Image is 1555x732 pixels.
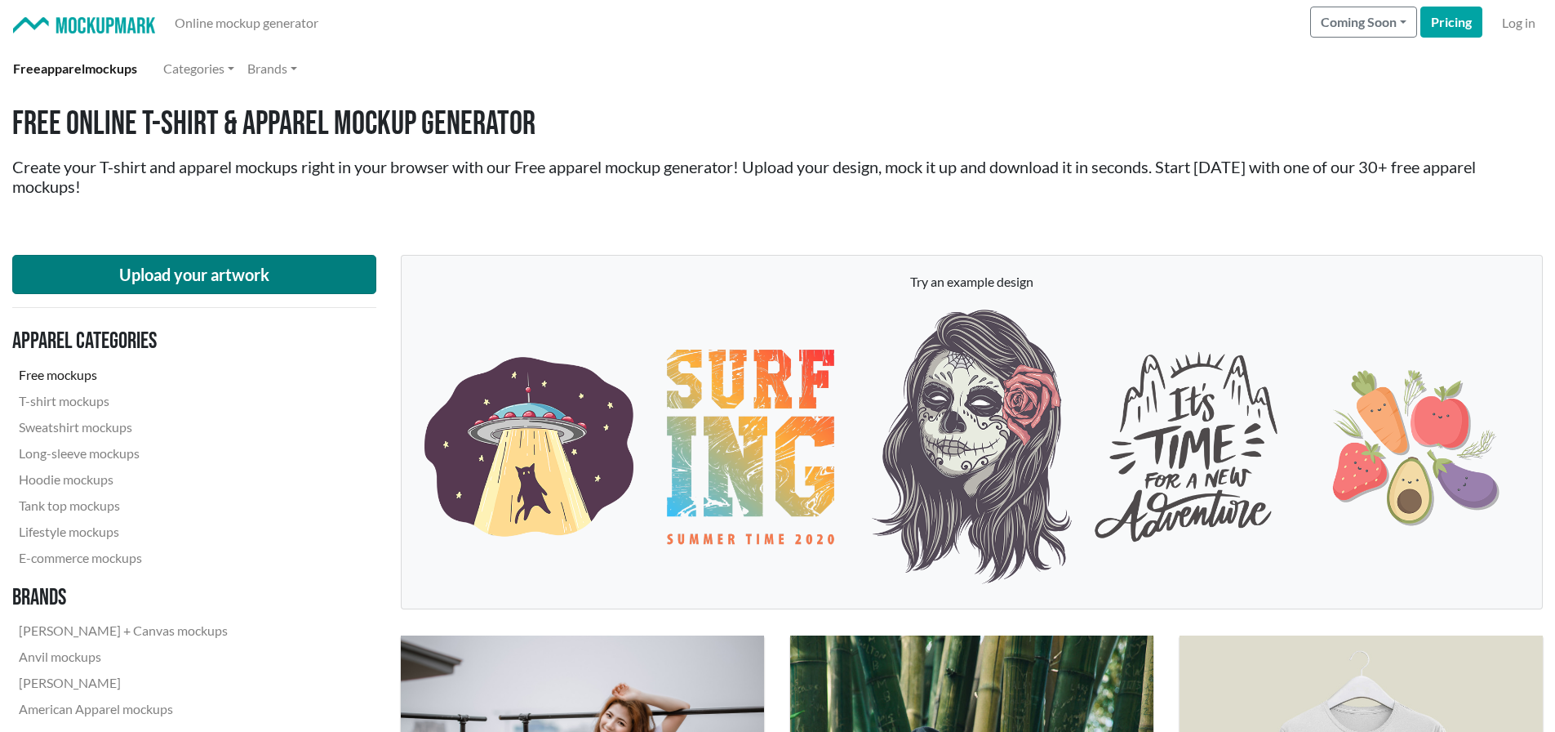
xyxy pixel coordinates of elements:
a: American Apparel mockups [12,696,234,722]
a: Tank top mockups [12,493,234,519]
h1: Free Online T-shirt & Apparel Mockup Generator [12,105,1543,144]
a: Lifestyle mockups [12,519,234,545]
a: Hoodie mockups [12,466,234,493]
a: Online mockup generator [168,7,325,39]
span: apparel [41,60,85,76]
img: Mockup Mark [13,17,155,34]
a: Pricing [1420,7,1482,38]
h2: Create your T-shirt and apparel mockups right in your browser with our Free apparel mockup genera... [12,157,1543,196]
h3: Apparel categories [12,328,234,355]
a: T-shirt mockups [12,388,234,414]
a: [PERSON_NAME] [12,670,234,696]
button: Upload your artwork [12,255,376,294]
a: Freeapparelmockups [7,52,144,85]
a: Long-sleeve mockups [12,440,234,466]
a: Sweatshirt mockups [12,414,234,440]
a: Categories [157,52,241,85]
h3: Brands [12,584,234,612]
a: Brands [241,52,304,85]
button: Coming Soon [1310,7,1417,38]
a: Log in [1495,7,1542,39]
a: Anvil mockups [12,644,234,670]
p: Try an example design [418,272,1526,292]
a: E-commerce mockups [12,545,234,571]
a: Free mockups [12,362,234,388]
a: [PERSON_NAME] + Canvas mockups [12,618,234,644]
